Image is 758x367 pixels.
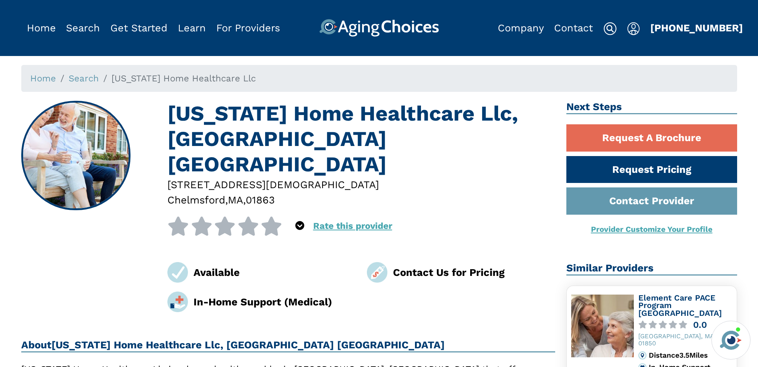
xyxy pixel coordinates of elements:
div: Available [194,265,356,280]
a: Get Started [110,22,167,34]
div: Popover trigger [627,19,640,37]
img: distance.svg [638,351,647,360]
h2: Similar Providers [566,262,737,276]
img: Massachusetts Home Healthcare Llc, Chelmsford MA [22,102,129,209]
div: Popover trigger [66,19,100,37]
div: Distance 3.5 Miles [649,351,732,360]
a: Rate this provider [313,221,392,231]
a: Contact Provider [566,187,737,215]
a: Element Care PACE Program [GEOGRAPHIC_DATA] [638,293,722,318]
span: , [225,194,228,206]
img: search-icon.svg [603,22,617,35]
a: Contact [554,22,593,34]
a: Learn [178,22,206,34]
a: Provider Customize Your Profile [591,225,713,234]
h2: Next Steps [566,101,737,114]
nav: breadcrumb [21,65,737,92]
a: Company [498,22,544,34]
span: , [243,194,246,206]
span: [US_STATE] Home Healthcare Llc [111,73,256,84]
img: user-icon.svg [627,22,640,35]
div: Popover trigger [295,217,304,236]
div: In-Home Support (Medical) [194,294,356,310]
h2: About [US_STATE] Home Healthcare Llc, [GEOGRAPHIC_DATA] [GEOGRAPHIC_DATA] [21,339,556,352]
div: [STREET_ADDRESS][DEMOGRAPHIC_DATA] [167,177,555,192]
a: Search [66,22,100,34]
a: Request Pricing [566,156,737,183]
div: 0.0 [693,321,707,329]
a: Request A Brochure [566,124,737,152]
img: avatar [718,327,743,353]
div: Contact Us for Pricing [393,265,555,280]
span: Chelmsford [167,194,225,206]
img: AgingChoices [319,19,439,37]
div: 01863 [246,192,275,208]
a: 0.0 [638,321,732,329]
a: For Providers [216,22,280,34]
a: Home [27,22,56,34]
h1: [US_STATE] Home Healthcare Llc, [GEOGRAPHIC_DATA] [GEOGRAPHIC_DATA] [167,101,555,177]
div: [GEOGRAPHIC_DATA], MA, 01850 [638,333,732,347]
span: MA [228,194,243,206]
a: Home [30,73,56,84]
a: [PHONE_NUMBER] [650,22,743,34]
a: Search [69,73,99,84]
